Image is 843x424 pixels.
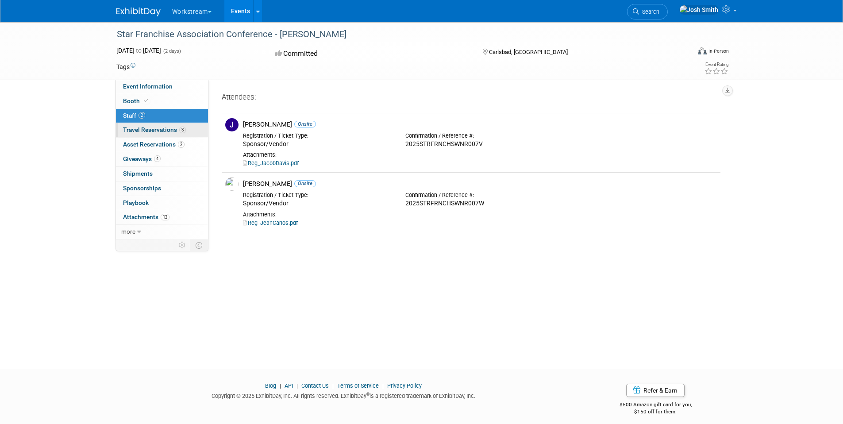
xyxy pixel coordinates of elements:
[243,211,717,218] div: Attachments:
[627,4,668,19] a: Search
[116,196,208,210] a: Playbook
[366,392,370,397] sup: ®
[380,382,386,389] span: |
[190,239,208,251] td: Toggle Event Tabs
[708,48,729,54] div: In-Person
[273,46,468,62] div: Committed
[243,220,298,226] a: Reg_JeanCarlos.pdf
[161,214,169,220] span: 12
[135,47,143,54] span: to
[626,384,685,397] a: Refer & Earn
[243,160,299,166] a: Reg_JacobDavis.pdf
[116,138,208,152] a: Asset Reservations2
[179,127,186,133] span: 3
[405,200,554,208] div: 2025STRFRNCHSWNR007W
[489,49,568,55] span: Carlsbad, [GEOGRAPHIC_DATA]
[584,395,727,416] div: $500 Amazon gift card for you,
[123,112,145,119] span: Staff
[243,180,717,188] div: [PERSON_NAME]
[175,239,190,251] td: Personalize Event Tab Strip
[330,382,336,389] span: |
[704,62,728,67] div: Event Rating
[123,155,161,162] span: Giveaways
[243,200,392,208] div: Sponsor/Vendor
[144,98,148,103] i: Booth reservation complete
[243,120,717,129] div: [PERSON_NAME]
[123,185,161,192] span: Sponsorships
[123,97,150,104] span: Booth
[243,151,717,158] div: Attachments:
[405,140,554,148] div: 2025STRFRNCHSWNR007V
[584,408,727,416] div: $150 off for them.
[405,192,554,199] div: Confirmation / Reference #:
[123,83,173,90] span: Event Information
[178,141,185,148] span: 2
[123,213,169,220] span: Attachments
[222,92,720,104] div: Attendees:
[121,228,135,235] span: more
[123,199,149,206] span: Playbook
[116,181,208,196] a: Sponsorships
[116,152,208,166] a: Giveaways4
[301,382,329,389] a: Contact Us
[116,225,208,239] a: more
[243,192,392,199] div: Registration / Ticket Type:
[116,390,571,400] div: Copyright © 2025 ExhibitDay, Inc. All rights reserved. ExhibitDay is a registered trademark of Ex...
[116,109,208,123] a: Staff2
[277,382,283,389] span: |
[294,121,316,127] span: Onsite
[116,62,135,71] td: Tags
[116,8,161,16] img: ExhibitDay
[114,27,677,42] div: Star Franchise Association Conference - [PERSON_NAME]
[116,47,161,54] span: [DATE] [DATE]
[123,170,153,177] span: Shipments
[116,210,208,224] a: Attachments12
[123,141,185,148] span: Asset Reservations
[139,112,145,119] span: 2
[154,155,161,162] span: 4
[285,382,293,389] a: API
[116,80,208,94] a: Event Information
[679,5,719,15] img: Josh Smith
[294,180,316,187] span: Onsite
[294,382,300,389] span: |
[243,140,392,148] div: Sponsor/Vendor
[337,382,379,389] a: Terms of Service
[225,118,239,131] img: J.jpg
[243,132,392,139] div: Registration / Ticket Type:
[116,123,208,137] a: Travel Reservations3
[162,48,181,54] span: (2 days)
[265,382,276,389] a: Blog
[387,382,422,389] a: Privacy Policy
[698,47,707,54] img: Format-Inperson.png
[638,46,729,59] div: Event Format
[405,132,554,139] div: Confirmation / Reference #:
[639,8,659,15] span: Search
[116,167,208,181] a: Shipments
[123,126,186,133] span: Travel Reservations
[116,94,208,108] a: Booth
